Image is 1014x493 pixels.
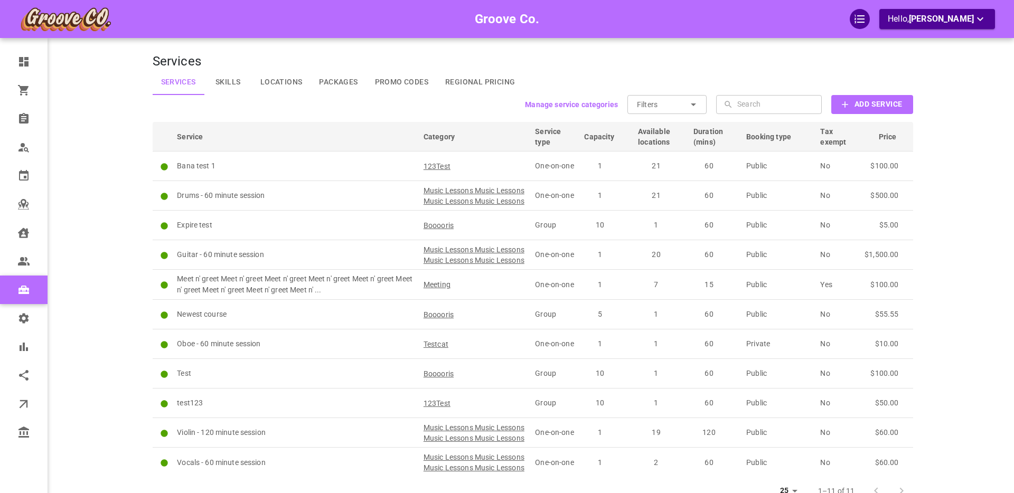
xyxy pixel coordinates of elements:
[855,98,902,111] b: Add Service
[870,369,898,377] span: $100.00
[177,338,414,349] p: Oboe - 60 minute session
[424,185,526,206] span: Music Lessons Music Lessons Music Lessons Music Lessons
[888,13,987,26] p: Hello,
[820,397,860,409] p: No
[687,249,730,260] p: 60
[160,311,169,320] svg: Active
[633,190,679,201] p: 21
[633,220,679,231] p: 1
[437,70,523,95] a: Regional Pricing
[820,279,860,290] p: Yes
[633,338,679,349] p: 1
[578,397,622,409] p: 10
[578,160,622,172] p: 1
[535,249,575,260] p: One-on-one
[177,427,414,438] p: Violin - 120 minute session
[424,452,526,473] span: Music Lessons Music Lessons Music Lessons Music Lessons
[693,126,737,147] span: Duration (mins)
[633,279,679,290] p: 7
[875,339,899,348] span: $10.00
[177,131,217,142] span: Service
[687,160,730,172] p: 60
[204,70,252,95] a: Skills
[820,160,860,172] p: No
[160,163,169,172] svg: Active
[633,457,679,468] p: 2
[177,220,414,231] p: Expire test
[850,9,870,29] div: QuickStart Guide
[535,279,575,290] p: One-on-one
[746,338,811,349] p: Private
[746,309,811,320] p: Public
[177,397,414,409] p: test123
[311,70,366,95] a: Packages
[875,310,899,318] span: $55.55
[687,279,730,290] p: 15
[535,190,575,201] p: One-on-one
[879,221,899,229] span: $5.00
[535,338,575,349] p: One-on-one
[687,220,730,231] p: 60
[525,100,618,109] b: Manage service categories
[909,14,974,24] span: [PERSON_NAME]
[424,244,526,266] span: Music Lessons Music Lessons Music Lessons Music Lessons
[820,220,860,231] p: No
[424,220,454,231] span: Booooris
[746,190,811,201] p: Public
[160,370,169,379] svg: Active
[424,309,454,320] span: Booooris
[746,397,811,409] p: Public
[252,70,311,95] a: Locations
[578,279,622,290] p: 1
[578,220,622,231] p: 10
[424,368,454,379] span: Booooris
[424,339,448,349] span: Testcat
[820,190,860,201] p: No
[687,427,730,438] p: 120
[578,457,622,468] p: 1
[160,251,169,260] svg: Active
[578,427,622,438] p: 1
[820,457,860,468] p: No
[177,368,414,379] p: Test
[879,131,910,142] span: Price
[633,160,679,172] p: 21
[475,9,540,29] h6: Groove Co.
[687,309,730,320] p: 60
[153,70,204,95] a: Services
[177,273,414,296] p: Meet n' greet Meet n' greet Meet n' greet Meet n' greet Meet n' greet Meet n' greet Meet n' greet...
[177,190,414,201] p: Drums - 60 minute session
[633,427,679,438] p: 19
[870,162,898,170] span: $100.00
[633,309,679,320] p: 1
[535,126,575,147] span: Service type
[160,340,169,349] svg: Active
[535,457,575,468] p: One-on-one
[633,249,679,260] p: 20
[367,70,437,95] a: Promo Codes
[578,190,622,201] p: 1
[687,338,730,349] p: 60
[746,457,811,468] p: Public
[746,249,811,260] p: Public
[424,161,450,172] span: 123Test
[746,279,811,290] p: Public
[535,160,575,172] p: One-on-one
[19,6,112,32] img: company-logo
[687,368,730,379] p: 60
[879,9,995,29] button: Hello,[PERSON_NAME]
[535,368,575,379] p: Group
[820,427,860,438] p: No
[875,428,899,437] span: $60.00
[746,131,805,142] span: Booking type
[160,222,169,231] svg: Active
[584,131,628,142] span: Capacity
[638,126,684,147] span: Available locations
[160,429,169,438] svg: Active
[177,160,414,172] p: Bana test 1
[424,422,526,443] span: Music Lessons Music Lessons Music Lessons Music Lessons
[737,95,819,114] input: Search
[578,368,622,379] p: 10
[578,249,622,260] p: 1
[153,54,913,70] h4: Services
